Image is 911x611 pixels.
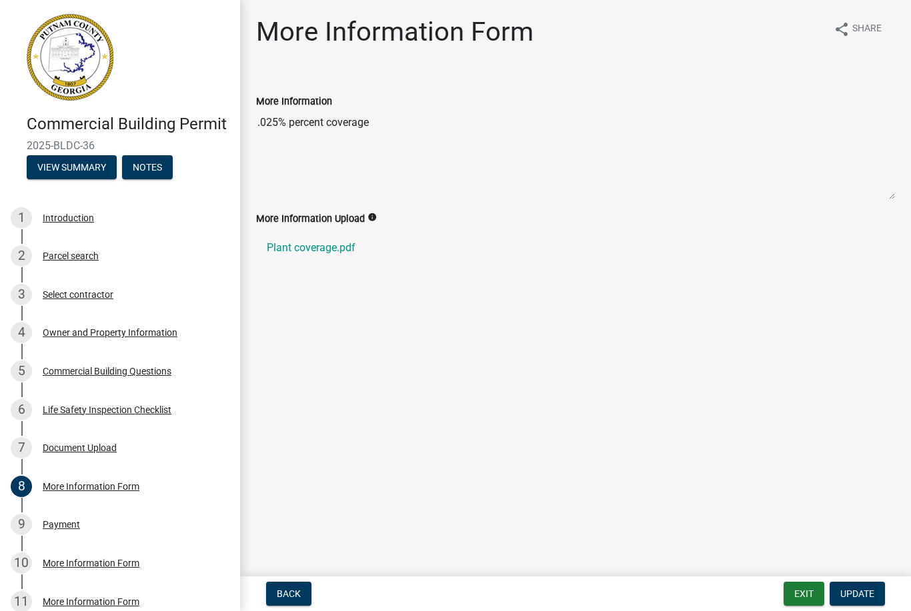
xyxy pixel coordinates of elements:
[784,582,824,606] button: Exit
[852,21,882,37] span: Share
[11,437,32,458] div: 7
[11,322,32,343] div: 4
[43,443,117,452] div: Document Upload
[11,476,32,497] div: 8
[256,16,534,48] h1: More Information Form
[11,245,32,267] div: 2
[256,232,895,264] a: Plant coverage.pdf
[367,213,377,222] i: info
[11,514,32,535] div: 9
[11,360,32,382] div: 5
[43,328,177,337] div: Owner and Property Information
[43,405,171,414] div: Life Safety Inspection Checklist
[11,207,32,229] div: 1
[11,399,32,420] div: 6
[27,139,213,152] span: 2025-BLDC-36
[27,163,117,173] wm-modal-confirm: Summary
[43,290,113,299] div: Select contractor
[43,482,139,491] div: More Information Form
[256,109,895,200] textarea: .025% percent coverage
[266,582,311,606] button: Back
[840,588,874,599] span: Update
[43,558,139,568] div: More Information Form
[43,597,139,606] div: More Information Form
[256,215,365,224] label: More Information Upload
[27,155,117,179] button: View Summary
[122,155,173,179] button: Notes
[43,520,80,529] div: Payment
[43,213,94,223] div: Introduction
[43,366,171,376] div: Commercial Building Questions
[27,115,229,134] h4: Commercial Building Permit
[27,14,113,101] img: Putnam County, Georgia
[11,284,32,305] div: 3
[256,97,332,107] label: More Information
[834,21,850,37] i: share
[122,163,173,173] wm-modal-confirm: Notes
[823,16,892,42] button: shareShare
[11,552,32,574] div: 10
[830,582,885,606] button: Update
[277,588,301,599] span: Back
[43,251,99,261] div: Parcel search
